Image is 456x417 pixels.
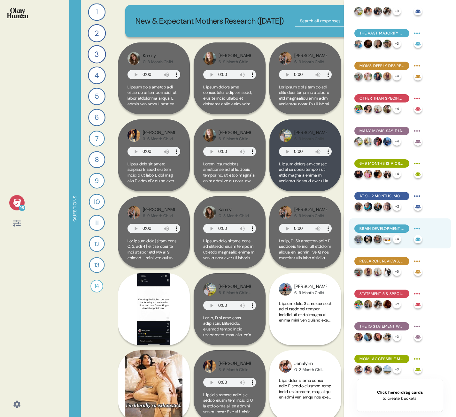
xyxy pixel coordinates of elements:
img: profilepic_9987001134730651.jpg [364,300,372,308]
img: profilepic_9731200886984576.jpg [354,365,363,374]
img: profilepic_24021410207550195.jpg [354,300,363,308]
img: profilepic_24066498406338658.jpg [279,129,292,142]
div: 6-9 Month Child [143,213,175,218]
img: profilepic_24302597019365276.jpg [128,52,140,65]
div: + 3 [393,333,401,341]
img: profilepic_9921622301280059.jpg [374,137,382,146]
span: Brain development was moms' stated top formula priority, though long-term and immediate prioritie... [359,226,404,231]
div: [PERSON_NAME] [294,283,327,290]
img: profilepic_24385261627745154.jpg [364,333,372,341]
div: [PERSON_NAME] [143,129,175,136]
span: Moms deeply desire to feel confident in a go-to formula, but uncertainty and frustrating trial an... [359,63,404,69]
div: 6-9 Month Child [294,59,327,64]
div: 11 [89,215,105,231]
span: drag cards [401,390,423,395]
img: profilepic_24149749451352391.jpg [203,360,216,373]
div: 3-6 Month Child [143,136,175,141]
div: + 3 [393,365,401,374]
img: profilepic_25165664476355902.jpg [383,235,391,243]
div: [PERSON_NAME] [294,52,327,59]
img: profilepic_24302597019365276.jpg [203,206,216,219]
div: 8 [88,151,105,168]
img: profilepic_30725826547032050.jpg [354,170,363,178]
div: 0-3 Month Child [143,59,173,64]
div: + 4 [393,235,401,243]
img: profilepic_9987001134730651.jpg [279,52,292,65]
div: [PERSON_NAME] [219,283,251,290]
img: profilepic_9105085612949681.jpg [364,40,372,48]
div: 6-9 Month Child [ABCDE] [219,136,251,141]
div: + 4 [393,72,401,80]
img: profilepic_23957990427199772.jpg [354,268,363,276]
img: profilepic_24012059758446275.jpg [364,170,372,178]
div: 13 [89,257,104,273]
img: profilepic_9670080569759076.jpg [383,40,391,48]
img: profilepic_24042585798726849.jpg [383,333,391,341]
div: 6-9 Month Child [219,59,251,64]
div: 0-3 Month Child [219,213,249,218]
img: profilepic_9731200886984576.jpg [279,360,292,373]
img: profilepic_24066498406338658.jpg [354,7,363,15]
img: profilepic_24076225635351631.jpg [374,7,382,15]
div: + 5 [393,268,401,276]
div: [PERSON_NAME] [294,129,327,136]
div: 6-9 Month Child [CBADE] [219,290,251,295]
img: profilepic_24033322462997255.jpg [354,333,363,341]
span: 6-9 months is a crucial development period, with mobility, motor skills, dietary changes, and soc... [359,161,404,166]
img: profilepic_10050006148381865.jpg [364,268,372,276]
img: profilepic_30641819395432435.jpg [383,268,391,276]
div: 5 [88,88,105,105]
img: profilepic_24432463089680639.jpg [364,365,372,374]
div: 6-9 Month Child [294,213,327,218]
div: 16 [19,205,25,211]
img: profilepic_10079146362180826.jpg [383,137,391,146]
div: 6-9 Month Child [294,290,327,295]
div: [PERSON_NAME] [143,206,175,213]
img: profilepic_24433398056265134.jpg [364,105,372,113]
span: The IQ statement was the least compelling, with statement #3 also failing to convince. [359,323,404,329]
div: 3 [88,45,106,63]
div: Kamry [143,52,173,59]
div: 14 [90,280,103,292]
p: New & Expectant Mothers Research ([DATE]) [135,15,284,27]
img: profilepic_24206365815623587.jpg [383,300,391,308]
div: 6 [88,109,105,126]
div: or to create buckets. [377,389,423,401]
img: profilepic_24169639585989571.jpg [364,72,372,80]
div: + 3 [393,40,401,48]
img: profilepic_24065768239753848.jpg [354,235,363,243]
img: profilepic_24149260454682583.jpg [374,300,382,308]
img: profilepic_24254939047471010.jpg [374,268,382,276]
img: profilepic_9951827364925800.jpg [354,202,363,211]
div: 1 [88,4,105,21]
img: profilepic_9987001134730651.jpg [279,206,292,219]
img: profilepic_23957990427199772.jpg [354,72,363,80]
div: 2 [88,24,106,42]
img: profilepic_30367771036200585.jpg [383,202,391,211]
img: profilepic_23934072906246232.jpg [383,365,391,374]
div: [PERSON_NAME] [219,52,251,59]
div: 0-3 Month Child [CBADE] [294,367,327,372]
div: + 2 [393,300,401,308]
img: profilepic_24066498406338658.jpg [354,137,363,146]
div: [PERSON_NAME] [219,360,251,367]
div: Kamry [219,206,249,213]
span: Other than specific tolerance issues, price & ingredient alignment are top switching motivators. [359,95,404,101]
img: profilepic_24026967273611727.jpg [364,202,372,211]
img: profilepic_24149260454682583.jpg [383,7,391,15]
img: profilepic_30345946328354123.jpg [374,333,382,341]
div: + 3 [393,7,401,15]
span: Mom-accessible messages is deeply empathetic and helps them "do their own research" while steerin... [359,356,404,362]
img: profilepic_24254939047471010.jpg [374,105,382,113]
div: 9 [89,173,104,188]
img: profilepic_23892851000377781.jpg [374,235,382,243]
img: okayhuman.3b1b6348.png [7,8,28,18]
div: Jenalynn [294,360,327,367]
img: profilepic_24066498406338658.jpg [203,283,216,296]
div: [PERSON_NAME] [219,129,251,136]
span: Many moms say that switching would be more about getting away from a problematic product than mov... [359,128,404,134]
div: 6-9 Month Child [294,136,327,141]
div: [PERSON_NAME] [294,206,327,213]
img: profilepic_24686111907661355.jpg [364,7,372,15]
span: At 9-12 months, moms are looking for first steps, first words, and further social development. [359,193,404,199]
